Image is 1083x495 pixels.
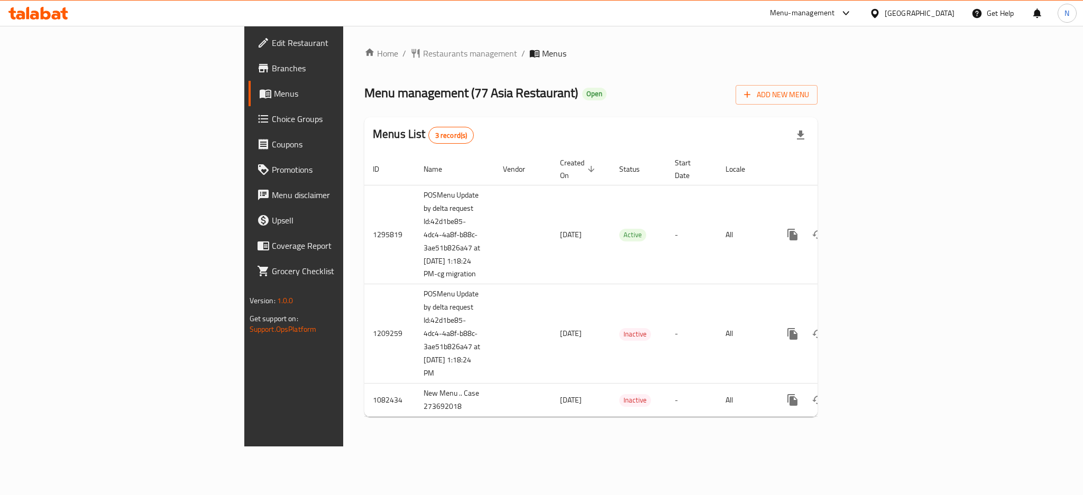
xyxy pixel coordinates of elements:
span: [DATE] [560,393,582,407]
span: Menus [274,87,417,100]
span: Restaurants management [423,47,517,60]
h2: Menus List [373,126,474,144]
span: Open [582,89,607,98]
a: Menus [249,81,425,106]
span: Menu management ( 77 Asia Restaurant ) [364,81,578,105]
button: more [780,387,805,413]
span: Inactive [619,394,651,406]
span: Add New Menu [744,88,809,101]
td: All [717,284,772,384]
span: Active [619,229,646,241]
span: Grocery Checklist [272,265,417,277]
span: 1.0.0 [277,294,293,307]
a: Coverage Report [249,233,425,258]
div: Menu-management [770,7,835,20]
span: Promotions [272,163,417,176]
table: enhanced table [364,153,890,417]
th: Actions [772,153,890,185]
td: All [717,185,772,284]
span: N [1064,7,1069,19]
span: Branches [272,62,417,74]
span: Version: [250,294,276,307]
span: Upsell [272,214,417,227]
div: Inactive [619,328,651,341]
a: Branches [249,55,425,81]
span: Edit Restaurant [272,36,417,49]
span: Coverage Report [272,239,417,252]
a: Edit Restaurant [249,30,425,55]
a: Restaurants management [410,47,517,60]
span: Get support on: [250,312,298,325]
td: - [666,384,717,417]
td: All [717,384,772,417]
div: Total records count [428,127,474,144]
button: Add New Menu [736,85,818,105]
span: Menu disclaimer [272,189,417,201]
li: / [521,47,525,60]
td: POSMenu Update by delta request Id:42d1be85-4dc4-4a8f-b88c-3ae51b826a47 at [DATE] 1:18:24 PM-cg m... [415,185,494,284]
div: Export file [788,123,813,148]
a: Promotions [249,157,425,182]
span: Vendor [503,163,539,175]
a: Choice Groups [249,106,425,132]
span: [DATE] [560,228,582,241]
button: Change Status [805,222,831,247]
a: Menu disclaimer [249,182,425,208]
a: Grocery Checklist [249,258,425,284]
nav: breadcrumb [364,47,818,60]
span: 3 record(s) [429,130,474,141]
span: Locale [726,163,759,175]
a: Coupons [249,132,425,157]
div: Active [619,229,646,241]
div: Open [582,88,607,100]
span: Status [619,163,654,175]
a: Support.OpsPlatform [250,322,317,336]
span: Inactive [619,328,651,340]
button: Change Status [805,321,831,347]
td: - [666,284,717,384]
span: Coupons [272,138,417,151]
a: Upsell [249,208,425,233]
span: [DATE] [560,326,582,340]
span: ID [373,163,393,175]
span: Created On [560,156,598,182]
button: more [780,222,805,247]
span: Name [424,163,456,175]
td: New Menu .. Case 273692018 [415,384,494,417]
td: POSMenu Update by delta request Id:42d1be85-4dc4-4a8f-b88c-3ae51b826a47 at [DATE] 1:18:24 PM [415,284,494,384]
button: more [780,321,805,347]
span: Start Date [675,156,704,182]
div: [GEOGRAPHIC_DATA] [885,7,954,19]
button: Change Status [805,387,831,413]
td: - [666,185,717,284]
span: Menus [542,47,566,60]
span: Choice Groups [272,113,417,125]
